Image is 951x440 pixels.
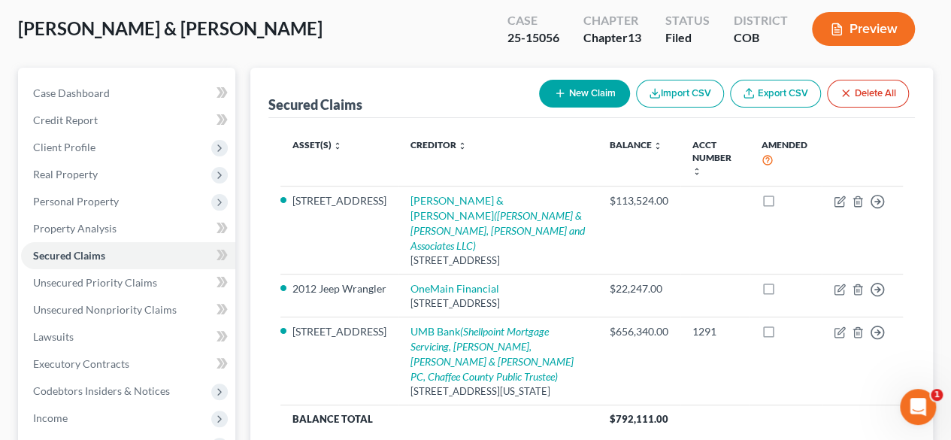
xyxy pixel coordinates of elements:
[827,80,909,108] button: Delete All
[33,222,117,235] span: Property Analysis
[292,193,386,208] li: [STREET_ADDRESS]
[610,281,668,296] div: $22,247.00
[692,167,701,176] i: unfold_more
[33,303,177,316] span: Unsecured Nonpriority Claims
[21,80,235,107] a: Case Dashboard
[21,215,235,242] a: Property Analysis
[730,80,821,108] a: Export CSV
[610,413,668,425] span: $792,111.00
[33,195,119,208] span: Personal Property
[610,193,668,208] div: $113,524.00
[33,114,98,126] span: Credit Report
[410,253,586,268] div: [STREET_ADDRESS]
[734,29,788,47] div: COB
[583,12,641,29] div: Chapter
[292,324,386,339] li: [STREET_ADDRESS]
[734,12,788,29] div: District
[33,249,105,262] span: Secured Claims
[507,29,559,47] div: 25-15056
[931,389,943,401] span: 1
[812,12,915,46] button: Preview
[410,139,467,150] a: Creditor unfold_more
[628,30,641,44] span: 13
[280,405,598,432] th: Balance Total
[410,296,586,311] div: [STREET_ADDRESS]
[410,384,586,399] div: [STREET_ADDRESS][US_STATE]
[33,86,110,99] span: Case Dashboard
[410,325,574,383] i: (Shellpoint Mortgage Servicing, [PERSON_NAME], [PERSON_NAME] & [PERSON_NAME] PC, Chaffee County P...
[33,141,95,153] span: Client Profile
[33,330,74,343] span: Lawsuits
[21,107,235,134] a: Credit Report
[33,168,98,181] span: Real Property
[33,384,170,397] span: Codebtors Insiders & Notices
[692,324,737,339] div: 1291
[21,323,235,350] a: Lawsuits
[539,80,630,108] button: New Claim
[900,389,936,425] iframe: Intercom live chat
[610,139,662,150] a: Balance unfold_more
[33,357,129,370] span: Executory Contracts
[750,130,822,187] th: Amended
[665,12,710,29] div: Status
[692,139,731,176] a: Acct Number unfold_more
[410,194,585,252] a: [PERSON_NAME] & [PERSON_NAME]([PERSON_NAME] & [PERSON_NAME], [PERSON_NAME] and Associates LLC)
[268,96,362,114] div: Secured Claims
[21,242,235,269] a: Secured Claims
[410,282,499,295] a: OneMain Financial
[410,209,585,252] i: ([PERSON_NAME] & [PERSON_NAME], [PERSON_NAME] and Associates LLC)
[292,139,342,150] a: Asset(s) unfold_more
[21,296,235,323] a: Unsecured Nonpriority Claims
[33,411,68,424] span: Income
[653,141,662,150] i: unfold_more
[21,350,235,378] a: Executory Contracts
[410,325,574,383] a: UMB Bank(Shellpoint Mortgage Servicing, [PERSON_NAME], [PERSON_NAME] & [PERSON_NAME] PC, Chaffee ...
[18,17,323,39] span: [PERSON_NAME] & [PERSON_NAME]
[583,29,641,47] div: Chapter
[636,80,724,108] button: Import CSV
[665,29,710,47] div: Filed
[507,12,559,29] div: Case
[333,141,342,150] i: unfold_more
[292,281,386,296] li: 2012 Jeep Wrangler
[21,269,235,296] a: Unsecured Priority Claims
[458,141,467,150] i: unfold_more
[610,324,668,339] div: $656,340.00
[33,276,157,289] span: Unsecured Priority Claims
